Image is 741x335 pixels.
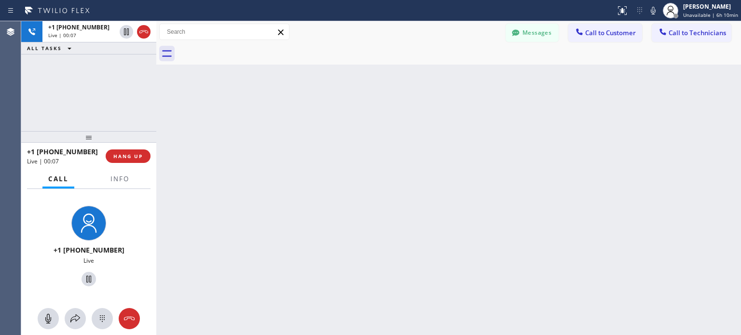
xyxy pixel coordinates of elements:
button: Hang up [137,25,151,39]
span: +1 [PHONE_NUMBER] [48,23,110,31]
button: Hang up [119,308,140,329]
span: ALL TASKS [27,45,62,52]
span: +1 [PHONE_NUMBER] [27,147,98,156]
span: +1 [PHONE_NUMBER] [54,245,124,255]
div: [PERSON_NAME] [683,2,738,11]
span: Live | 00:07 [27,157,59,165]
button: Open dialpad [92,308,113,329]
button: HANG UP [106,149,151,163]
span: Call [48,174,69,183]
button: Open directory [65,308,86,329]
button: ALL TASKS [21,42,81,54]
button: Hold Customer [82,272,96,286]
button: Call [42,170,74,188]
button: Call to Technicians [652,24,731,42]
button: Hold Customer [120,25,133,39]
button: Mute [38,308,59,329]
button: Info [105,170,135,188]
button: Messages [506,24,559,42]
button: Call to Customer [568,24,642,42]
span: Call to Technicians [669,28,726,37]
span: Call to Customer [585,28,636,37]
span: Live [83,256,94,265]
span: Live | 00:07 [48,32,76,39]
span: Info [110,174,129,183]
input: Search [160,24,289,40]
span: Unavailable | 6h 10min [683,12,738,18]
span: HANG UP [113,153,143,160]
button: Mute [646,4,660,17]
